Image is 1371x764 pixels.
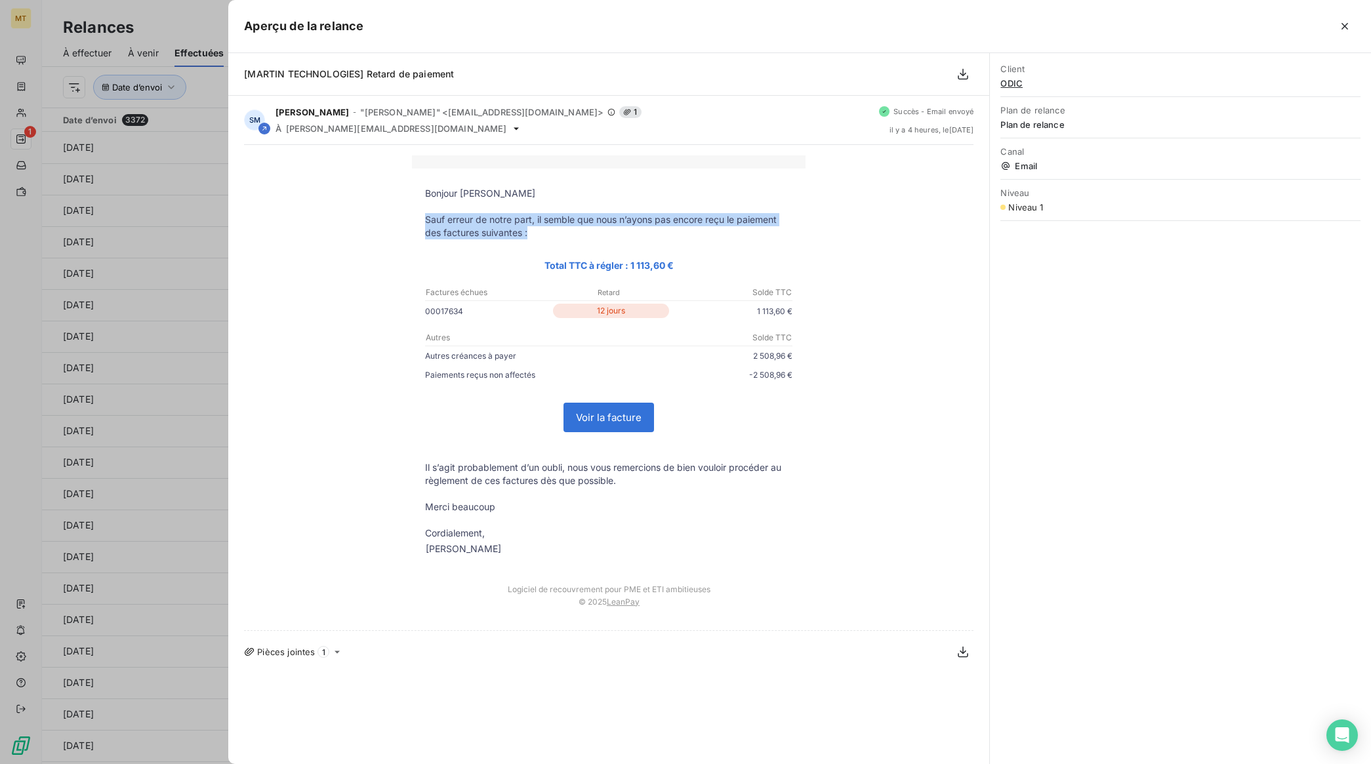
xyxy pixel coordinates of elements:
[244,68,454,79] span: [MARTIN TECHNOLOGIES] Retard de paiement
[1000,78,1361,89] span: ODIC
[425,258,792,273] p: Total TTC à régler : 1 113,60 €
[425,527,792,540] p: Cordialement,
[609,368,792,382] p: -2 508,96 €
[1326,719,1358,751] div: Open Intercom Messenger
[286,123,507,134] span: [PERSON_NAME][EMAIL_ADDRESS][DOMAIN_NAME]
[426,332,608,344] p: Autres
[244,110,265,131] div: SM
[244,17,363,35] h5: Aperçu de la relance
[276,123,281,134] span: À
[890,126,974,134] span: il y a 4 heures , le [DATE]
[1000,161,1361,171] span: Email
[564,403,653,432] a: Voir la facture
[553,304,669,318] p: 12 jours
[353,108,356,116] span: -
[619,106,641,118] span: 1
[425,349,609,363] p: Autres créances à payer
[893,108,973,115] span: Succès - Email envoyé
[548,287,670,298] p: Retard
[1000,188,1361,198] span: Niveau
[426,542,501,555] div: [PERSON_NAME]
[425,213,792,239] p: Sauf erreur de notre part, il semble que nous n’ayons pas encore reçu le paiement des factures su...
[607,597,640,607] a: LeanPay
[425,368,609,382] p: Paiements reçus non affectés
[1000,119,1361,130] span: Plan de relance
[426,287,547,298] p: Factures échues
[1000,105,1361,115] span: Plan de relance
[360,107,604,117] span: "[PERSON_NAME]" <[EMAIL_ADDRESS][DOMAIN_NAME]>
[412,594,806,620] td: © 2025
[276,107,349,117] span: [PERSON_NAME]
[412,571,806,594] td: Logiciel de recouvrement pour PME et ETI ambitieuses
[609,332,792,344] p: Solde TTC
[1008,202,1043,212] span: Niveau 1
[257,647,315,657] span: Pièces jointes
[609,349,792,363] p: 2 508,96 €
[317,646,329,658] span: 1
[425,500,792,513] p: Merci beaucoup
[425,304,550,318] p: 00017634
[1000,146,1361,157] span: Canal
[425,187,792,200] p: Bonjour [PERSON_NAME]
[672,304,793,318] p: 1 113,60 €
[1000,64,1361,74] span: Client
[425,461,792,487] p: Il s’agit probablement d’un oubli, nous vous remercions de bien vouloir procéder au règlement de ...
[671,287,792,298] p: Solde TTC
